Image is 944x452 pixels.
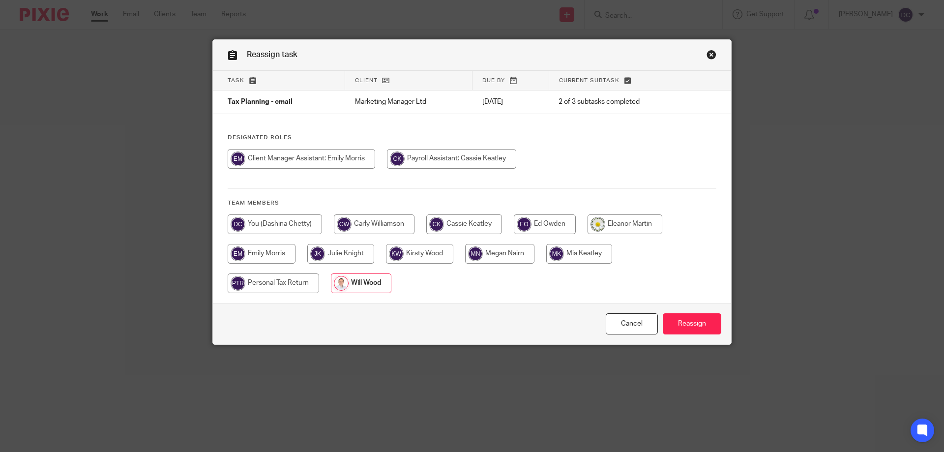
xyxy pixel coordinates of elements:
span: Due by [482,78,505,83]
span: Current subtask [559,78,619,83]
h4: Designated Roles [228,134,716,142]
span: Reassign task [247,51,297,59]
p: [DATE] [482,97,539,107]
span: Task [228,78,244,83]
h4: Team members [228,199,716,207]
td: 2 of 3 subtasks completed [549,90,690,114]
a: Close this dialog window [707,50,716,63]
a: Close this dialog window [606,313,658,334]
span: Client [355,78,378,83]
input: Reassign [663,313,721,334]
p: Marketing Manager Ltd [355,97,463,107]
span: Tax Planning - email [228,99,293,106]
